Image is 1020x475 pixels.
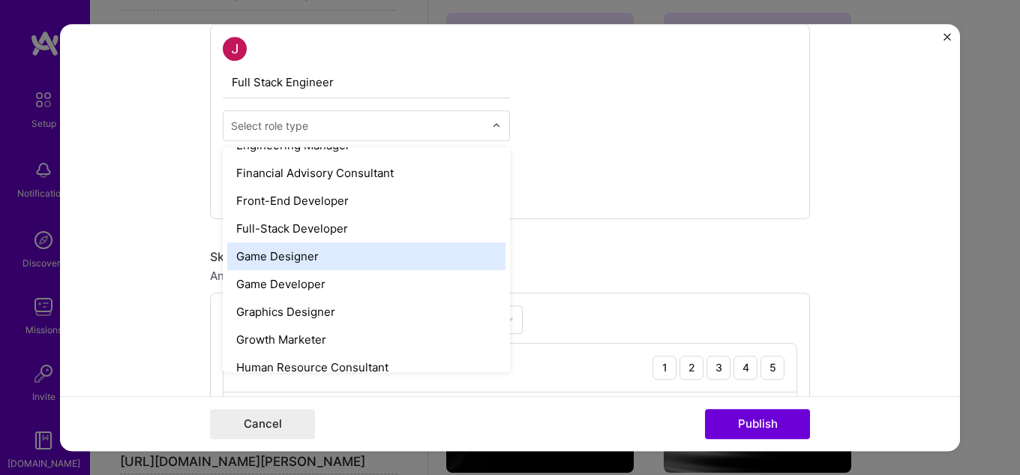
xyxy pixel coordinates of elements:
div: Growth Marketer [227,326,505,353]
button: Publish [705,409,810,439]
button: Close [943,33,951,49]
div: 4 [733,356,757,380]
img: drop icon [492,121,501,130]
div: Human Resource Consultant [227,353,505,381]
div: Front-End Developer [227,187,505,215]
div: 3 [706,356,730,380]
div: Select role type [231,118,308,134]
div: Any new skills will be added to your profile. [210,268,810,284]
div: Graphics Designer [227,298,505,326]
div: 1 [652,356,676,380]
button: Cancel [210,409,315,439]
div: Financial Advisory Consultant [227,159,505,187]
div: Game Designer [227,242,505,270]
div: 2 [679,356,703,380]
div: Skills used — Add up to 12 skills [210,249,810,265]
div: 5 [760,356,784,380]
input: Role Name [223,67,510,98]
div: Full-Stack Developer [227,215,505,242]
div: Game Developer [227,270,505,298]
